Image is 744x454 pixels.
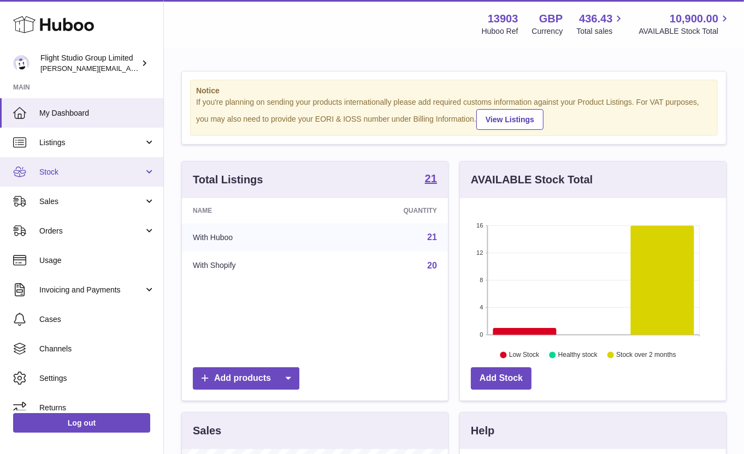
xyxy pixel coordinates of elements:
[471,423,494,438] h3: Help
[480,304,483,310] text: 4
[39,344,155,354] span: Channels
[616,351,676,359] text: Stock over 2 months
[427,232,437,242] a: 21
[39,314,155,325] span: Cases
[480,331,483,338] text: 0
[532,26,563,37] div: Currency
[193,423,221,438] h3: Sales
[39,255,155,266] span: Usage
[193,172,263,187] h3: Total Listings
[425,173,437,184] strong: 21
[471,367,532,390] a: Add Stock
[39,226,144,236] span: Orders
[39,138,144,148] span: Listings
[182,198,326,223] th: Name
[13,55,29,71] img: natasha@stevenbartlett.com
[39,196,144,207] span: Sales
[639,26,731,37] span: AVAILABLE Stock Total
[39,403,155,413] span: Returns
[482,26,518,37] div: Huboo Ref
[39,373,155,384] span: Settings
[509,351,540,359] text: Low Stock
[326,198,448,223] th: Quantity
[13,413,150,433] a: Log out
[196,86,712,96] strong: Notice
[471,172,593,187] h3: AVAILABLE Stock Total
[425,173,437,186] a: 21
[488,11,518,26] strong: 13903
[579,11,612,26] span: 436.43
[182,252,326,280] td: With Shopify
[39,285,144,295] span: Invoicing and Payments
[40,64,219,73] span: [PERSON_NAME][EMAIL_ADDRESS][DOMAIN_NAME]
[476,249,483,256] text: 12
[193,367,299,390] a: Add products
[427,261,437,270] a: 20
[476,222,483,229] text: 16
[480,277,483,283] text: 8
[558,351,598,359] text: Healthy stock
[670,11,718,26] span: 10,900.00
[196,97,712,130] div: If you're planning on sending your products internationally please add required customs informati...
[182,223,326,252] td: With Huboo
[539,11,563,26] strong: GBP
[40,53,139,74] div: Flight Studio Group Limited
[476,109,544,130] a: View Listings
[39,108,155,118] span: My Dashboard
[39,167,144,177] span: Stock
[576,26,625,37] span: Total sales
[576,11,625,37] a: 436.43 Total sales
[639,11,731,37] a: 10,900.00 AVAILABLE Stock Total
